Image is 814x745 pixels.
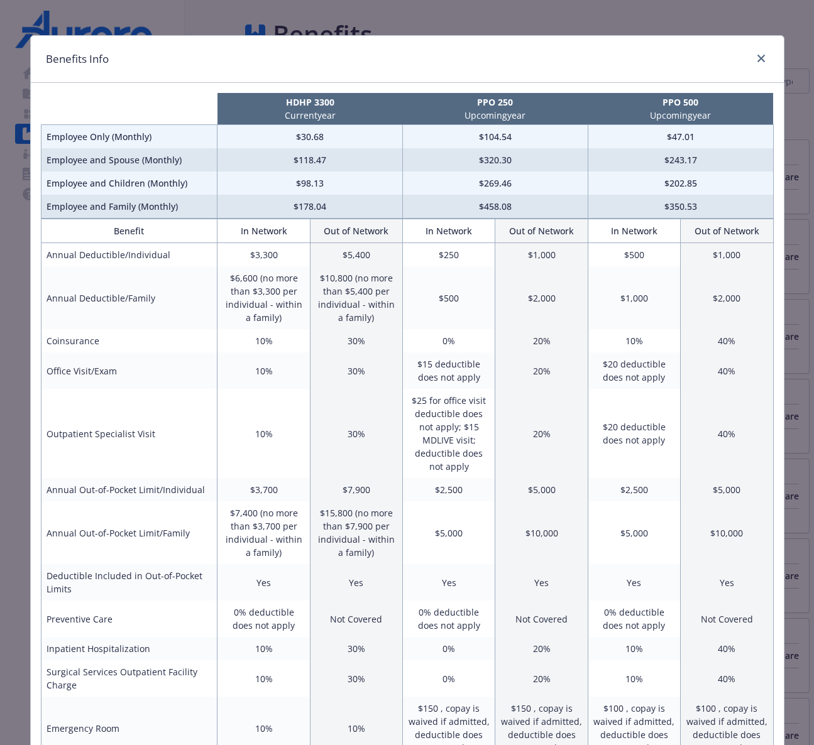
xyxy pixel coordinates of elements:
[41,637,217,660] td: Inpatient Hospitalization
[681,660,773,697] td: 40%
[46,51,109,67] h1: Benefits Info
[495,243,588,267] td: $1,000
[495,501,588,564] td: $10,000
[217,195,403,219] td: $178.04
[403,219,495,243] th: In Network
[681,501,773,564] td: $10,000
[310,219,402,243] th: Out of Network
[310,501,402,564] td: $15,800 (no more than $7,900 per individual - within a family)
[41,171,217,195] td: Employee and Children (Monthly)
[403,601,495,637] td: 0% deductible does not apply
[590,109,771,122] p: Upcoming year
[403,637,495,660] td: 0%
[310,243,402,267] td: $5,400
[495,660,588,697] td: 20%
[41,93,217,125] th: intentionally left blank
[495,266,588,329] td: $2,000
[310,601,402,637] td: Not Covered
[681,243,773,267] td: $1,000
[41,329,217,352] td: Coinsurance
[220,109,400,122] p: Current year
[681,266,773,329] td: $2,000
[588,660,680,697] td: 10%
[681,601,773,637] td: Not Covered
[403,329,495,352] td: 0%
[403,501,495,564] td: $5,000
[41,219,217,243] th: Benefit
[495,478,588,501] td: $5,000
[310,266,402,329] td: $10,800 (no more than $5,400 per individual - within a family)
[403,660,495,697] td: 0%
[217,660,310,697] td: 10%
[217,564,310,601] td: Yes
[495,601,588,637] td: Not Covered
[41,195,217,219] td: Employee and Family (Monthly)
[41,352,217,389] td: Office Visit/Exam
[588,195,773,219] td: $350.53
[310,352,402,389] td: 30%
[217,148,403,171] td: $118.47
[495,389,588,478] td: 20%
[588,637,680,660] td: 10%
[310,478,402,501] td: $7,900
[681,219,773,243] th: Out of Network
[495,219,588,243] th: Out of Network
[681,389,773,478] td: 40%
[405,95,586,109] p: PPO 250
[41,660,217,697] td: Surgical Services Outpatient Facility Charge
[588,329,680,352] td: 10%
[403,125,588,149] td: $104.54
[681,478,773,501] td: $5,000
[41,148,217,171] td: Employee and Spouse (Monthly)
[495,352,588,389] td: 20%
[403,564,495,601] td: Yes
[41,389,217,478] td: Outpatient Specialist Visit
[217,125,403,149] td: $30.68
[495,329,588,352] td: 20%
[41,564,217,601] td: Deductible Included in Out-of-Pocket Limits
[588,171,773,195] td: $202.85
[590,95,771,109] p: PPO 500
[41,478,217,501] td: Annual Out-of-Pocket Limit/Individual
[41,501,217,564] td: Annual Out-of-Pocket Limit/Family
[310,564,402,601] td: Yes
[41,243,217,267] td: Annual Deductible/Individual
[588,148,773,171] td: $243.17
[588,219,680,243] th: In Network
[310,637,402,660] td: 30%
[217,478,310,501] td: $3,700
[681,352,773,389] td: 40%
[588,501,680,564] td: $5,000
[310,660,402,697] td: 30%
[217,352,310,389] td: 10%
[495,564,588,601] td: Yes
[403,352,495,389] td: $15 deductible does not apply
[217,501,310,564] td: $7,400 (no more than $3,700 per individual - within a family)
[41,601,217,637] td: Preventive Care
[588,243,680,267] td: $500
[588,601,680,637] td: 0% deductible does not apply
[588,266,680,329] td: $1,000
[403,266,495,329] td: $500
[405,109,586,122] p: Upcoming year
[403,171,588,195] td: $269.46
[681,564,773,601] td: Yes
[217,266,310,329] td: $6,600 (no more than $3,300 per individual - within a family)
[310,389,402,478] td: 30%
[217,219,310,243] th: In Network
[588,125,773,149] td: $47.01
[310,329,402,352] td: 30%
[588,352,680,389] td: $20 deductible does not apply
[403,148,588,171] td: $320.30
[588,564,680,601] td: Yes
[681,329,773,352] td: 40%
[220,95,400,109] p: HDHP 3300
[217,243,310,267] td: $3,300
[217,171,403,195] td: $98.13
[217,389,310,478] td: 10%
[754,51,769,66] a: close
[681,637,773,660] td: 40%
[41,266,217,329] td: Annual Deductible/Family
[588,478,680,501] td: $2,500
[588,389,680,478] td: $20 deductible does not apply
